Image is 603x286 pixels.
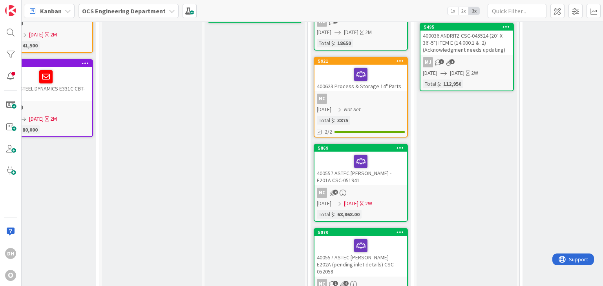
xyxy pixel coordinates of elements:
[3,61,92,66] div: 5884
[335,39,353,47] div: 18650
[334,39,335,47] span: :
[314,94,407,104] div: NC
[40,6,62,16] span: Kanban
[50,31,57,39] div: 2M
[318,230,407,235] div: 5870
[334,210,335,219] span: :
[335,116,350,125] div: 3875
[423,57,433,67] div: MJ
[314,229,407,236] div: 5870
[317,39,334,47] div: Total $
[82,7,166,15] b: OCS Engineering Department
[5,5,16,16] img: Visit kanbanzone.com
[317,28,331,36] span: [DATE]
[314,145,407,185] div: 5869400557 ASTEC [PERSON_NAME] - E201A CSC-051941
[344,199,358,208] span: [DATE]
[458,7,469,15] span: 2x
[335,210,362,219] div: 68,868.00
[314,229,407,277] div: 5870400557 ASTEC [PERSON_NAME] - E202A (pending inlet details) CSC-052058
[318,145,407,151] div: 5869
[439,59,444,64] span: 1
[29,115,44,123] span: [DATE]
[317,199,331,208] span: [DATE]
[318,58,407,64] div: 5921
[423,80,440,88] div: Total $
[20,41,40,50] div: 41,500
[334,116,335,125] span: :
[450,59,455,64] span: 1
[450,69,464,77] span: [DATE]
[317,105,331,114] span: [DATE]
[420,31,513,55] div: 400036 ANDRITZ CSC-045524 (20" X 36'-5") ITEM E (14.000.1 & .2) (Acknowledgment needs updating)
[5,270,16,281] div: O
[365,28,372,36] div: 2M
[314,152,407,185] div: 400557 ASTEC [PERSON_NAME] - E201A CSC-051941
[344,281,349,286] span: 4
[29,31,44,39] span: [DATE]
[314,236,407,277] div: 400557 ASTEC [PERSON_NAME] - E202A (pending inlet details) CSC-052058
[317,116,334,125] div: Total $
[50,115,57,123] div: 2M
[317,94,327,104] div: NC
[420,24,513,55] div: 5495400036 ANDRITZ CSC-045524 (20" X 36'-5") ITEM E (14.000.1 & .2) (Acknowledgment needs updating)
[314,65,407,91] div: 400623 Process & Storage 14" Parts
[488,4,546,18] input: Quick Filter...
[16,1,36,11] span: Support
[423,69,437,77] span: [DATE]
[325,128,332,136] span: 2/2
[314,58,407,65] div: 5921
[333,190,338,195] span: 4
[365,199,372,208] div: 2W
[20,125,40,134] div: 80,000
[314,145,407,152] div: 5869
[314,58,407,91] div: 5921400623 Process & Storage 14" Parts
[440,80,441,88] span: :
[5,248,16,259] div: DH
[317,188,327,198] div: NC
[469,7,479,15] span: 3x
[344,28,358,36] span: [DATE]
[448,7,458,15] span: 1x
[333,281,338,286] span: 1
[424,24,513,30] div: 5495
[441,80,463,88] div: 112,950
[471,69,478,77] div: 2W
[420,57,513,67] div: MJ
[317,210,334,219] div: Total $
[420,24,513,31] div: 5495
[344,106,361,113] i: Not Set
[314,188,407,198] div: NC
